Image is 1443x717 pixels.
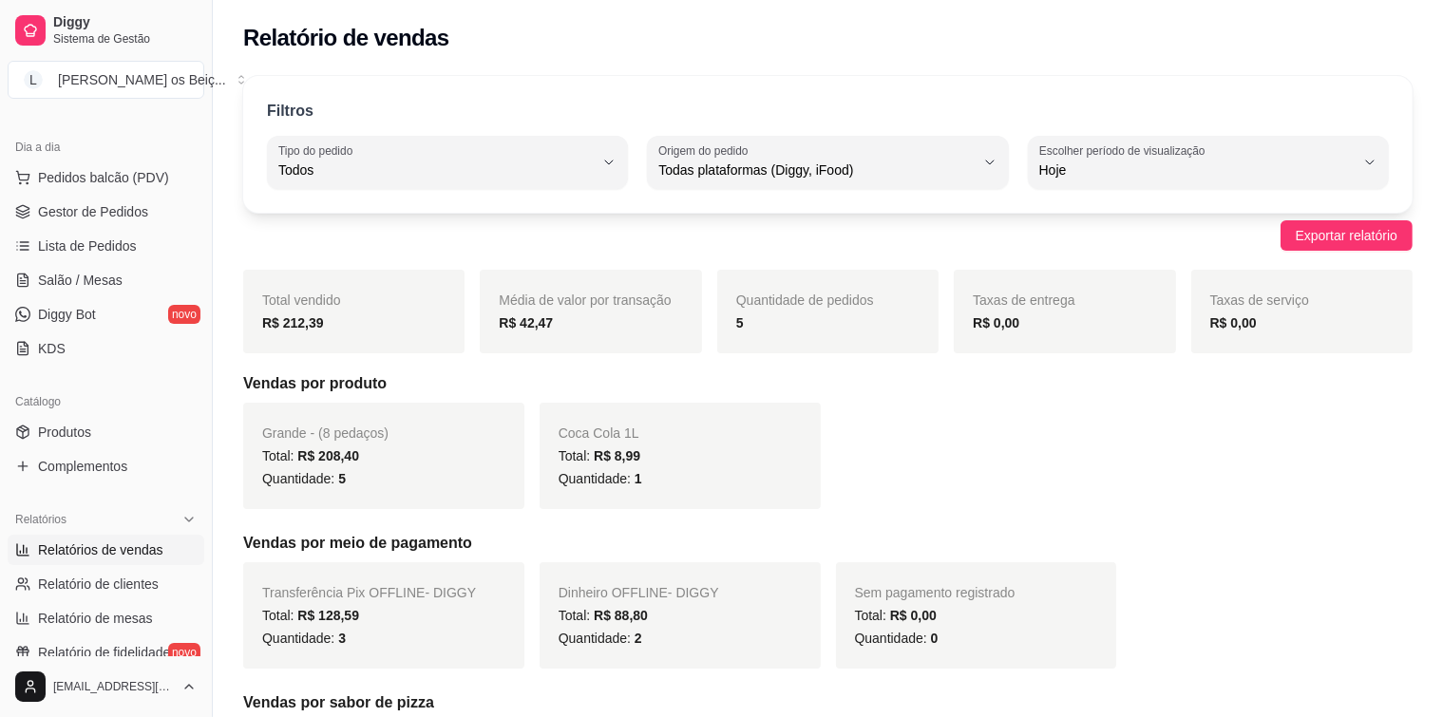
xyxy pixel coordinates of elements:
span: Grande - (8 pedaços) [262,425,389,441]
span: Todos [278,160,594,179]
button: Select a team [8,61,204,99]
strong: R$ 212,39 [262,315,324,330]
span: Lista de Pedidos [38,236,137,255]
label: Origem do pedido [658,142,754,159]
button: Origem do pedidoTodas plataformas (Diggy, iFood) [647,136,1008,189]
span: Sistema de Gestão [53,31,197,47]
button: Tipo do pedidoTodos [267,136,628,189]
span: Quantidade: [262,631,346,646]
span: Coca Cola 1L [559,425,639,441]
strong: R$ 0,00 [973,315,1019,330]
span: Relatórios de vendas [38,540,163,559]
span: Relatório de clientes [38,575,159,594]
span: [EMAIL_ADDRESS][DOMAIN_NAME] [53,679,174,694]
a: Relatório de fidelidadenovo [8,637,204,668]
span: Pedidos balcão (PDV) [38,168,169,187]
span: Dinheiro OFFLINE - DIGGY [559,585,719,600]
strong: R$ 42,47 [499,315,553,330]
h5: Vendas por sabor de pizza [243,691,1413,714]
span: Quantidade: [855,631,939,646]
span: Salão / Mesas [38,271,123,290]
span: Total: [855,608,937,623]
div: [PERSON_NAME] os Beiç ... [58,70,226,89]
span: L [24,70,43,89]
a: Salão / Mesas [8,265,204,295]
span: Hoje [1039,160,1355,179]
span: Total vendido [262,292,341,308]
span: Produtos [38,423,91,442]
span: Total: [262,448,359,463]
span: Taxas de entrega [973,292,1074,308]
span: Quantidade de pedidos [736,292,874,308]
span: Quantidade: [559,631,642,646]
label: Tipo do pedido [278,142,359,159]
a: Produtos [8,417,204,447]
a: Relatório de mesas [8,603,204,633]
span: Média de valor por transação [499,292,671,308]
button: [EMAIL_ADDRESS][DOMAIN_NAME] [8,664,204,709]
button: Pedidos balcão (PDV) [8,162,204,193]
span: Total: [559,448,640,463]
span: Todas plataformas (Diggy, iFood) [658,160,974,179]
span: 1 [635,471,642,486]
span: Total: [559,608,648,623]
label: Escolher período de visualização [1039,142,1211,159]
span: Quantidade: [559,471,642,486]
span: 3 [338,631,346,646]
span: KDS [38,339,66,358]
h2: Relatório de vendas [243,23,449,53]
a: DiggySistema de Gestão [8,8,204,53]
span: Diggy Bot [38,305,96,324]
span: Sem pagamento registrado [855,585,1016,600]
strong: R$ 0,00 [1210,315,1257,330]
h5: Vendas por meio de pagamento [243,532,1413,555]
strong: 5 [736,315,744,330]
a: Relatórios de vendas [8,535,204,565]
span: Relatórios [15,512,66,527]
a: Complementos [8,451,204,481]
div: Dia a dia [8,132,204,162]
p: Filtros [267,100,313,123]
a: Diggy Botnovo [8,299,204,330]
span: Diggy [53,14,197,31]
span: Exportar relatório [1296,225,1397,246]
span: R$ 0,00 [890,608,937,623]
span: R$ 8,99 [594,448,640,463]
span: Relatório de fidelidade [38,643,170,662]
button: Exportar relatório [1281,220,1413,251]
span: R$ 128,59 [297,608,359,623]
a: Lista de Pedidos [8,231,204,261]
span: R$ 88,80 [594,608,648,623]
a: KDS [8,333,204,364]
span: Quantidade: [262,471,346,486]
span: Taxas de serviço [1210,292,1309,308]
button: Escolher período de visualizaçãoHoje [1028,136,1389,189]
span: Transferência Pix OFFLINE - DIGGY [262,585,476,600]
span: Complementos [38,457,127,476]
a: Gestor de Pedidos [8,197,204,227]
span: Total: [262,608,359,623]
div: Catálogo [8,387,204,417]
span: Relatório de mesas [38,609,153,628]
span: Gestor de Pedidos [38,202,148,221]
span: 2 [635,631,642,646]
span: 5 [338,471,346,486]
span: R$ 208,40 [297,448,359,463]
span: 0 [931,631,939,646]
h5: Vendas por produto [243,372,1413,395]
a: Relatório de clientes [8,569,204,599]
